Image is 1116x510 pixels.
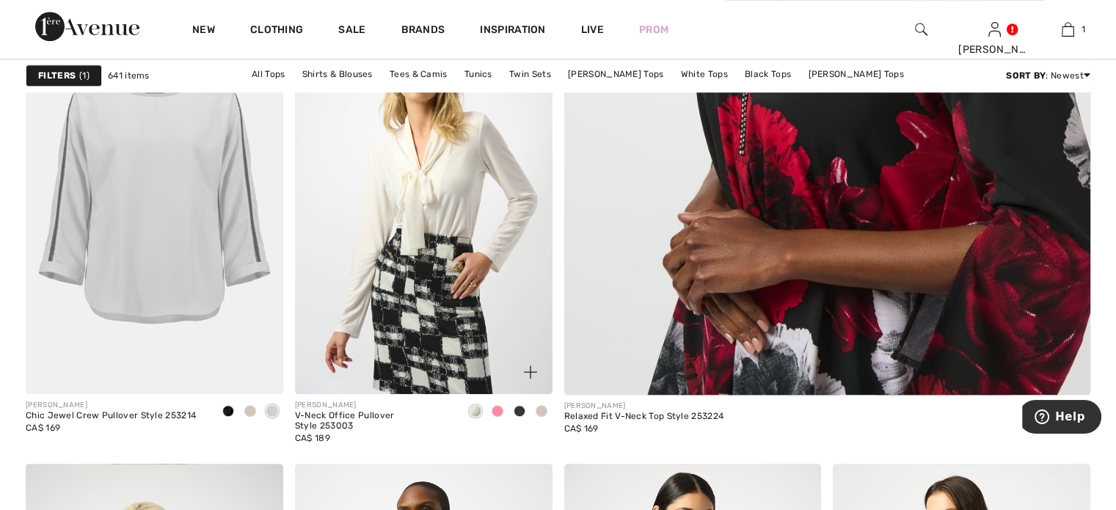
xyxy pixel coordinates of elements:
div: : Newest [1006,69,1090,82]
strong: Sort By [1006,70,1046,81]
a: All Tops [244,65,292,84]
div: V-Neck Office Pullover Style 253003 [295,411,453,431]
span: CA$ 169 [564,423,599,434]
strong: Filters [38,69,76,82]
img: plus_v2.svg [524,365,537,379]
div: Winter White [464,400,486,424]
a: Black Tops [737,65,798,84]
a: Prom [639,22,668,37]
div: Moonstone [239,400,261,424]
div: Relaxed Fit V-Neck Top Style 253224 [564,412,724,422]
a: Tunics [457,65,500,84]
iframe: Opens a widget where you can find more information [1022,400,1101,437]
span: CA$ 189 [295,433,330,443]
div: [PERSON_NAME] [26,400,196,411]
div: Winter White [261,400,283,424]
a: Live [581,22,604,37]
div: Moonstone [530,400,552,424]
img: 1ère Avenue [35,12,139,41]
div: [PERSON_NAME] [295,400,453,411]
div: Cosmos [486,400,508,424]
span: 641 items [108,69,150,82]
img: My Bag [1062,21,1074,38]
a: Sign In [988,22,1001,36]
a: Twin Sets [502,65,558,84]
a: Tees & Camis [382,65,455,84]
img: Chic Jewel Crew Pullover Style 253214. Black [26,8,283,394]
a: Sale [338,23,365,39]
div: [PERSON_NAME] [958,42,1030,57]
div: Chic Jewel Crew Pullover Style 253214 [26,411,196,421]
a: New [192,23,215,39]
div: Black [508,400,530,424]
div: Black [217,400,239,424]
img: My Info [988,21,1001,38]
a: Brands [401,23,445,39]
a: White Tops [674,65,735,84]
a: [PERSON_NAME] Tops [561,65,671,84]
a: 1 [1032,21,1104,38]
a: [PERSON_NAME] Tops [800,65,911,84]
span: 1 [79,69,90,82]
div: [PERSON_NAME] [564,401,724,412]
a: Clothing [250,23,303,39]
a: V-Neck Office Pullover Style 253003. Black [295,8,552,394]
span: CA$ 169 [26,423,60,433]
span: 1 [1082,23,1085,36]
span: Inspiration [480,23,545,39]
a: Shirts & Blouses [295,65,380,84]
img: search the website [915,21,927,38]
